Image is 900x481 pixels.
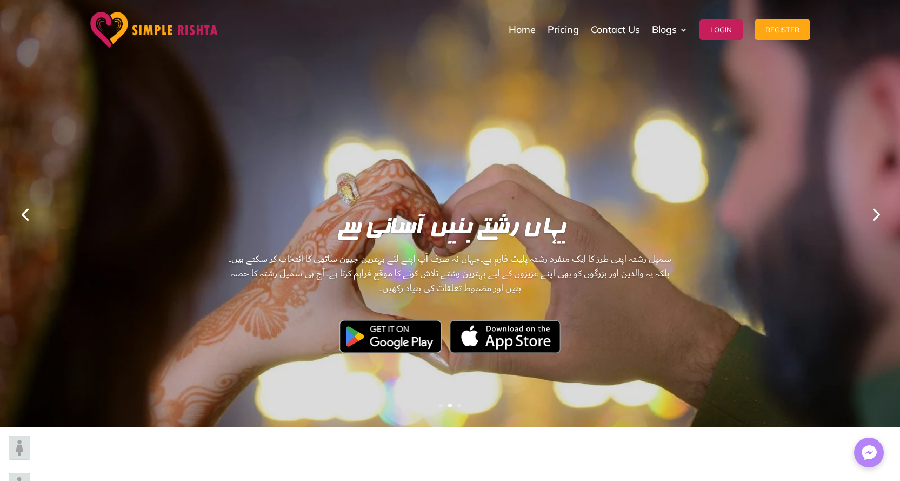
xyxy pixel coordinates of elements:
a: 2 [448,404,452,407]
a: Login [699,3,743,57]
h1: یہاں رشتے بنیں آسانی سے [227,216,673,246]
a: 3 [457,404,461,407]
button: Register [755,19,810,40]
a: Register [755,3,810,57]
a: 1 [439,404,443,407]
a: Contact Us [591,3,640,57]
a: Home [509,3,536,57]
a: Blogs [652,3,688,57]
a: Pricing [548,3,579,57]
img: Google Play [339,320,442,353]
button: Login [699,19,743,40]
: سمپل رشتہ اپنی طرز کا ایک منفرد رشتہ پلیٹ فارم ہے۔جہاں نہ صرف آپ اپنے لئے بہترین جیون ساتھی کا ان... [227,252,673,358]
img: Messenger [858,442,880,464]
